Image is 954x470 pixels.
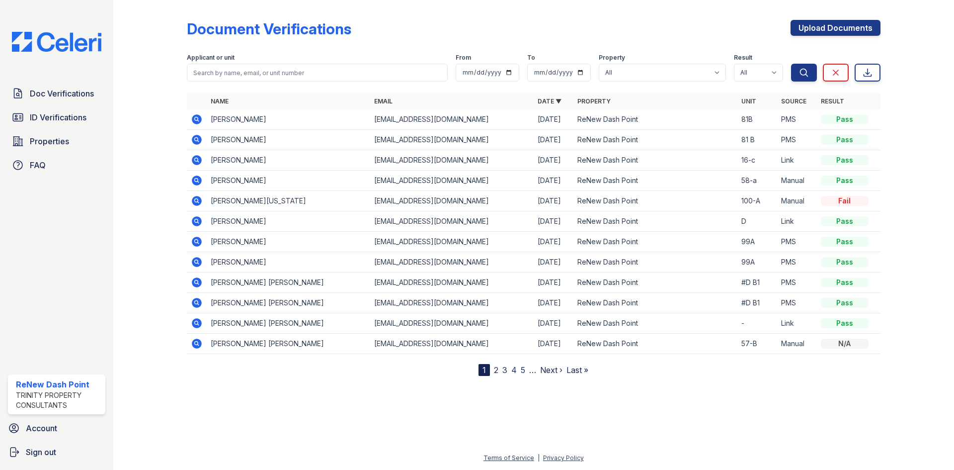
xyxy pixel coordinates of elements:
[8,84,105,103] a: Doc Verifications
[187,20,351,38] div: Document Verifications
[821,298,869,308] div: Pass
[207,293,370,313] td: [PERSON_NAME] [PERSON_NAME]
[534,130,573,150] td: [DATE]
[187,54,235,62] label: Applicant or unit
[511,365,517,375] a: 4
[370,232,534,252] td: [EMAIL_ADDRESS][DOMAIN_NAME]
[534,211,573,232] td: [DATE]
[370,313,534,334] td: [EMAIL_ADDRESS][DOMAIN_NAME]
[211,97,229,105] a: Name
[737,313,777,334] td: -
[777,252,817,273] td: PMS
[777,109,817,130] td: PMS
[791,20,880,36] a: Upload Documents
[573,293,737,313] td: ReNew Dash Point
[534,171,573,191] td: [DATE]
[566,365,588,375] a: Last »
[821,196,869,206] div: Fail
[534,109,573,130] td: [DATE]
[577,97,611,105] a: Property
[534,191,573,211] td: [DATE]
[538,454,540,462] div: |
[207,191,370,211] td: [PERSON_NAME][US_STATE]
[777,313,817,334] td: Link
[30,111,86,123] span: ID Verifications
[573,171,737,191] td: ReNew Dash Point
[821,176,869,186] div: Pass
[737,150,777,171] td: 16-c
[26,446,56,458] span: Sign out
[821,278,869,287] div: Pass
[187,64,448,82] input: Search by name, email, or unit number
[370,293,534,313] td: [EMAIL_ADDRESS][DOMAIN_NAME]
[737,191,777,211] td: 100-A
[534,232,573,252] td: [DATE]
[4,418,109,438] a: Account
[207,211,370,232] td: [PERSON_NAME]
[529,364,536,376] span: …
[502,365,507,375] a: 3
[370,130,534,150] td: [EMAIL_ADDRESS][DOMAIN_NAME]
[821,339,869,349] div: N/A
[207,273,370,293] td: [PERSON_NAME] [PERSON_NAME]
[573,211,737,232] td: ReNew Dash Point
[370,211,534,232] td: [EMAIL_ADDRESS][DOMAIN_NAME]
[821,318,869,328] div: Pass
[737,232,777,252] td: 99A
[207,130,370,150] td: [PERSON_NAME]
[26,422,57,434] span: Account
[777,273,817,293] td: PMS
[534,150,573,171] td: [DATE]
[737,334,777,354] td: 57-B
[821,216,869,226] div: Pass
[30,159,46,171] span: FAQ
[534,334,573,354] td: [DATE]
[543,454,584,462] a: Privacy Policy
[207,334,370,354] td: [PERSON_NAME] [PERSON_NAME]
[777,211,817,232] td: Link
[777,130,817,150] td: PMS
[534,313,573,334] td: [DATE]
[599,54,625,62] label: Property
[821,114,869,124] div: Pass
[207,313,370,334] td: [PERSON_NAME] [PERSON_NAME]
[4,442,109,462] a: Sign out
[737,109,777,130] td: 81B
[737,293,777,313] td: #D B1
[734,54,752,62] label: Result
[370,273,534,293] td: [EMAIL_ADDRESS][DOMAIN_NAME]
[777,171,817,191] td: Manual
[777,334,817,354] td: Manual
[821,135,869,145] div: Pass
[370,109,534,130] td: [EMAIL_ADDRESS][DOMAIN_NAME]
[4,32,109,52] img: CE_Logo_Blue-a8612792a0a2168367f1c8372b55b34899dd931a85d93a1a3d3e32e68fde9ad4.png
[521,365,525,375] a: 5
[16,378,101,390] div: ReNew Dash Point
[573,273,737,293] td: ReNew Dash Point
[573,150,737,171] td: ReNew Dash Point
[534,293,573,313] td: [DATE]
[370,150,534,171] td: [EMAIL_ADDRESS][DOMAIN_NAME]
[527,54,535,62] label: To
[370,171,534,191] td: [EMAIL_ADDRESS][DOMAIN_NAME]
[370,191,534,211] td: [EMAIL_ADDRESS][DOMAIN_NAME]
[777,232,817,252] td: PMS
[207,232,370,252] td: [PERSON_NAME]
[777,150,817,171] td: Link
[8,155,105,175] a: FAQ
[573,252,737,273] td: ReNew Dash Point
[573,130,737,150] td: ReNew Dash Point
[821,155,869,165] div: Pass
[456,54,471,62] label: From
[8,131,105,151] a: Properties
[737,252,777,273] td: 99A
[207,171,370,191] td: [PERSON_NAME]
[573,109,737,130] td: ReNew Dash Point
[207,150,370,171] td: [PERSON_NAME]
[737,211,777,232] td: D
[374,97,393,105] a: Email
[737,273,777,293] td: #D B1
[821,237,869,247] div: Pass
[207,252,370,273] td: [PERSON_NAME]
